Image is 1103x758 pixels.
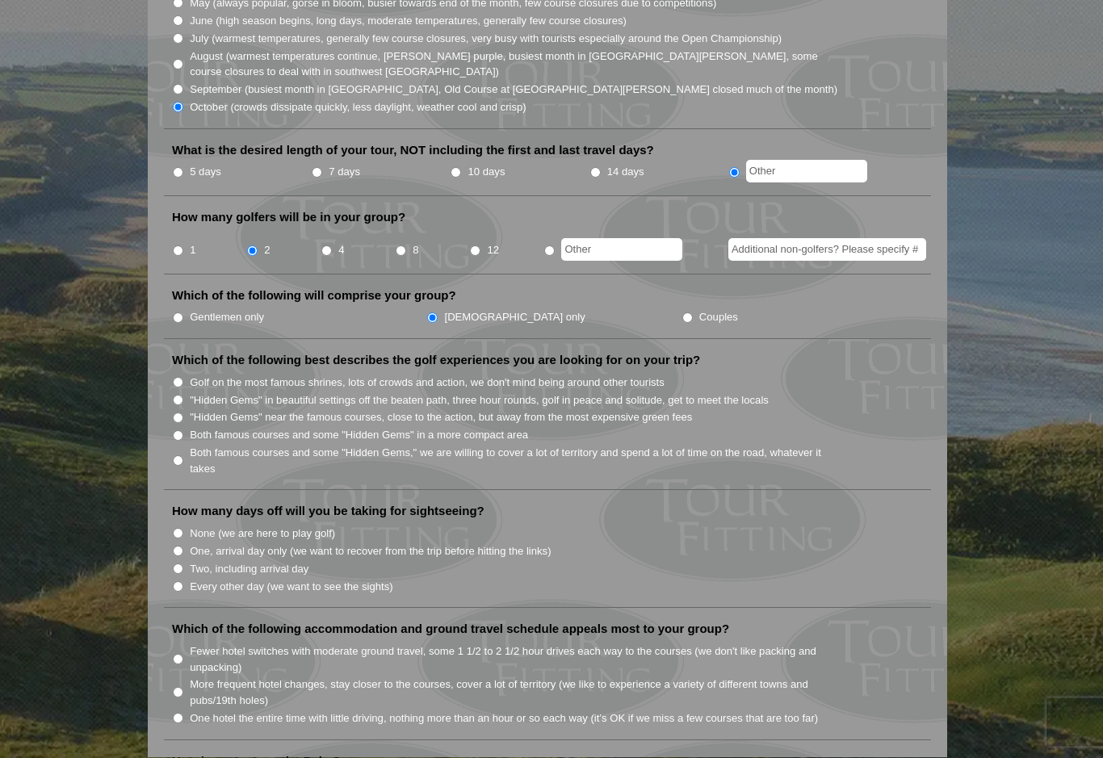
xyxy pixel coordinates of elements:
[190,31,782,48] label: July (warmest temperatures, generally few course closures, very busy with tourists especially aro...
[190,580,392,596] label: Every other day (we want to see the sights)
[190,14,627,30] label: June (high season begins, long days, moderate temperatures, generally few course closures)
[172,353,700,369] label: Which of the following best describes the golf experiences you are looking for on your trip?
[445,310,585,326] label: [DEMOGRAPHIC_DATA] only
[699,310,738,326] label: Couples
[746,161,867,183] input: Other
[728,239,926,262] input: Additional non-golfers? Please specify #
[607,165,644,181] label: 14 days
[190,410,692,426] label: "Hidden Gems" near the famous courses, close to the action, but away from the most expensive gree...
[190,243,195,259] label: 1
[190,644,839,676] label: Fewer hotel switches with moderate ground travel, some 1 1/2 to 2 1/2 hour drives each way to the...
[561,239,682,262] input: Other
[190,82,837,98] label: September (busiest month in [GEOGRAPHIC_DATA], Old Course at [GEOGRAPHIC_DATA][PERSON_NAME] close...
[338,243,344,259] label: 4
[190,375,665,392] label: Golf on the most famous shrines, lots of crowds and action, we don't mind being around other tour...
[190,393,769,409] label: "Hidden Gems" in beautiful settings off the beaten path, three hour rounds, golf in peace and sol...
[190,428,528,444] label: Both famous courses and some "Hidden Gems" in a more compact area
[190,562,308,578] label: Two, including arrival day
[172,210,405,226] label: How many golfers will be in your group?
[190,446,839,477] label: Both famous courses and some "Hidden Gems," we are willing to cover a lot of territory and spend ...
[190,677,839,709] label: More frequent hotel changes, stay closer to the courses, cover a lot of territory (we like to exp...
[329,165,360,181] label: 7 days
[190,100,526,116] label: October (crowds dissipate quickly, less daylight, weather cool and crisp)
[190,544,551,560] label: One, arrival day only (we want to recover from the trip before hitting the links)
[413,243,418,259] label: 8
[468,165,505,181] label: 10 days
[190,49,839,81] label: August (warmest temperatures continue, [PERSON_NAME] purple, busiest month in [GEOGRAPHIC_DATA][P...
[190,711,818,727] label: One hotel the entire time with little driving, nothing more than an hour or so each way (it’s OK ...
[190,526,335,542] label: None (we are here to play golf)
[172,504,484,520] label: How many days off will you be taking for sightseeing?
[487,243,499,259] label: 12
[172,288,456,304] label: Which of the following will comprise your group?
[172,622,729,638] label: Which of the following accommodation and ground travel schedule appeals most to your group?
[190,165,221,181] label: 5 days
[190,310,264,326] label: Gentlemen only
[264,243,270,259] label: 2
[172,143,654,159] label: What is the desired length of your tour, NOT including the first and last travel days?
